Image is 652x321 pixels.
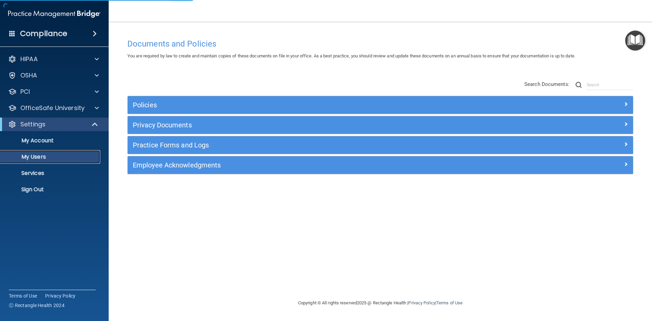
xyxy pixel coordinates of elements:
[133,121,502,129] h5: Privacy Documents
[20,88,30,96] p: PCI
[8,55,99,63] a: HIPAA
[133,161,502,169] h5: Employee Acknowledgments
[20,104,85,112] p: OfficeSafe University
[8,7,101,21] img: PMB logo
[20,29,67,38] h4: Compliance
[524,81,569,87] span: Search Documents:
[625,31,645,51] button: Open Resource Center
[4,154,97,160] p: My Users
[133,120,628,130] a: Privacy Documents
[20,120,46,128] p: Settings
[133,101,502,109] h5: Policies
[535,273,644,300] iframe: Drift Widget Chat Controller
[587,80,633,90] input: Search
[9,302,65,309] span: Ⓒ Rectangle Health 2024
[127,39,633,48] h4: Documents and Policies
[133,141,502,149] h5: Practice Forms and Logs
[133,140,628,150] a: Practice Forms and Logs
[20,55,38,63] p: HIPAA
[9,292,37,299] a: Terms of Use
[256,292,504,314] div: Copyright © All rights reserved 2025 @ Rectangle Health | |
[133,160,628,171] a: Employee Acknowledgments
[8,120,98,128] a: Settings
[408,300,435,305] a: Privacy Policy
[4,170,97,177] p: Services
[4,186,97,193] p: Sign Out
[20,71,37,79] p: OSHA
[436,300,463,305] a: Terms of Use
[4,137,97,144] p: My Account
[576,82,582,88] img: ic-search.3b580494.png
[8,88,99,96] a: PCI
[45,292,76,299] a: Privacy Policy
[8,104,99,112] a: OfficeSafe University
[127,53,575,58] span: You are required by law to create and maintain copies of these documents on file in your office. ...
[8,71,99,79] a: OSHA
[133,100,628,110] a: Policies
